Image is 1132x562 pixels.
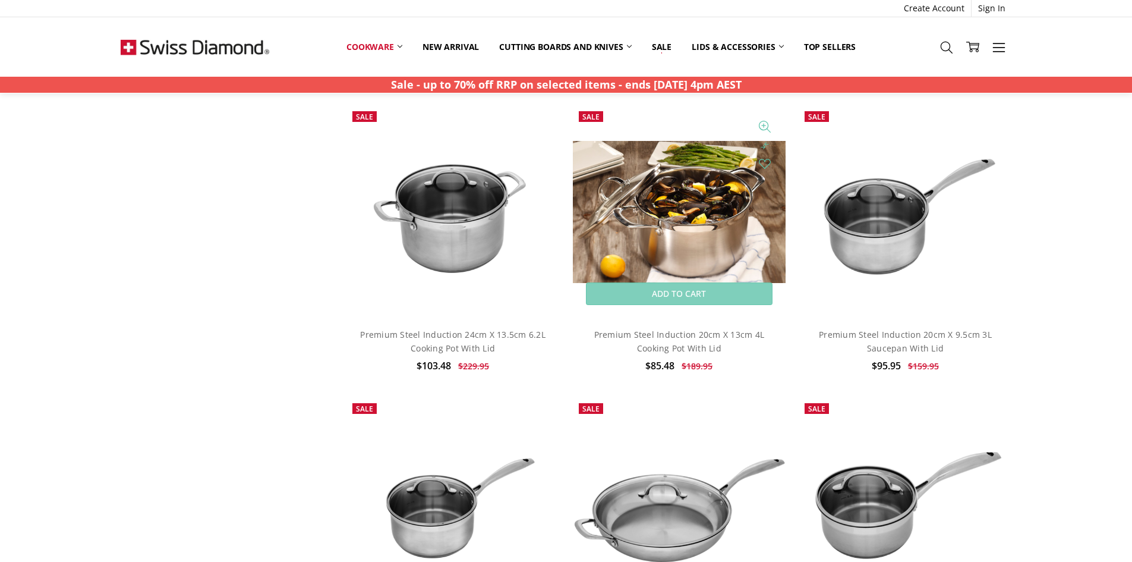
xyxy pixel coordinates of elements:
[417,359,451,372] span: $103.48
[799,144,1011,280] img: Premium Steel Induction 20cm X 9.5cm 3L Saucepan With Lid
[682,360,712,372] span: $189.95
[642,34,682,60] a: Sale
[808,404,825,414] span: Sale
[121,17,269,77] img: Free Shipping On Every Order
[346,141,559,282] img: Premium Steel Induction 24cm X 13.5cm 6.2L Cooking Pot With Lid
[573,141,786,283] img: Premium Steel Induction 20cm X 13cm 4L Cooking Pot With Lid
[582,112,600,122] span: Sale
[799,105,1011,318] a: Premium Steel Induction 20cm X 9.5cm 3L Saucepan With Lid
[412,34,489,60] a: New arrival
[582,404,600,414] span: Sale
[360,329,545,353] a: Premium Steel Induction 24cm X 13.5cm 6.2L Cooking Pot With Lid
[586,282,772,305] a: Add to Cart
[682,34,793,60] a: Lids & Accessories
[808,112,825,122] span: Sale
[872,359,901,372] span: $95.95
[908,360,939,372] span: $159.95
[391,77,742,92] strong: Sale - up to 70% off RRP on selected items - ends [DATE] 4pm AEST
[819,329,992,353] a: Premium Steel Induction 20cm X 9.5cm 3L Saucepan With Lid
[336,34,412,60] a: Cookware
[356,112,373,122] span: Sale
[573,105,786,318] a: Premium Steel Induction 20cm X 13cm 4L Cooking Pot With Lid
[489,34,642,60] a: Cutting boards and knives
[356,404,373,414] span: Sale
[458,360,489,372] span: $229.95
[346,105,559,318] a: Premium Steel Induction 24cm X 13.5cm 6.2L Cooking Pot With Lid
[594,329,765,353] a: Premium Steel Induction 20cm X 13cm 4L Cooking Pot With Lid
[645,359,674,372] span: $85.48
[794,34,866,60] a: Top Sellers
